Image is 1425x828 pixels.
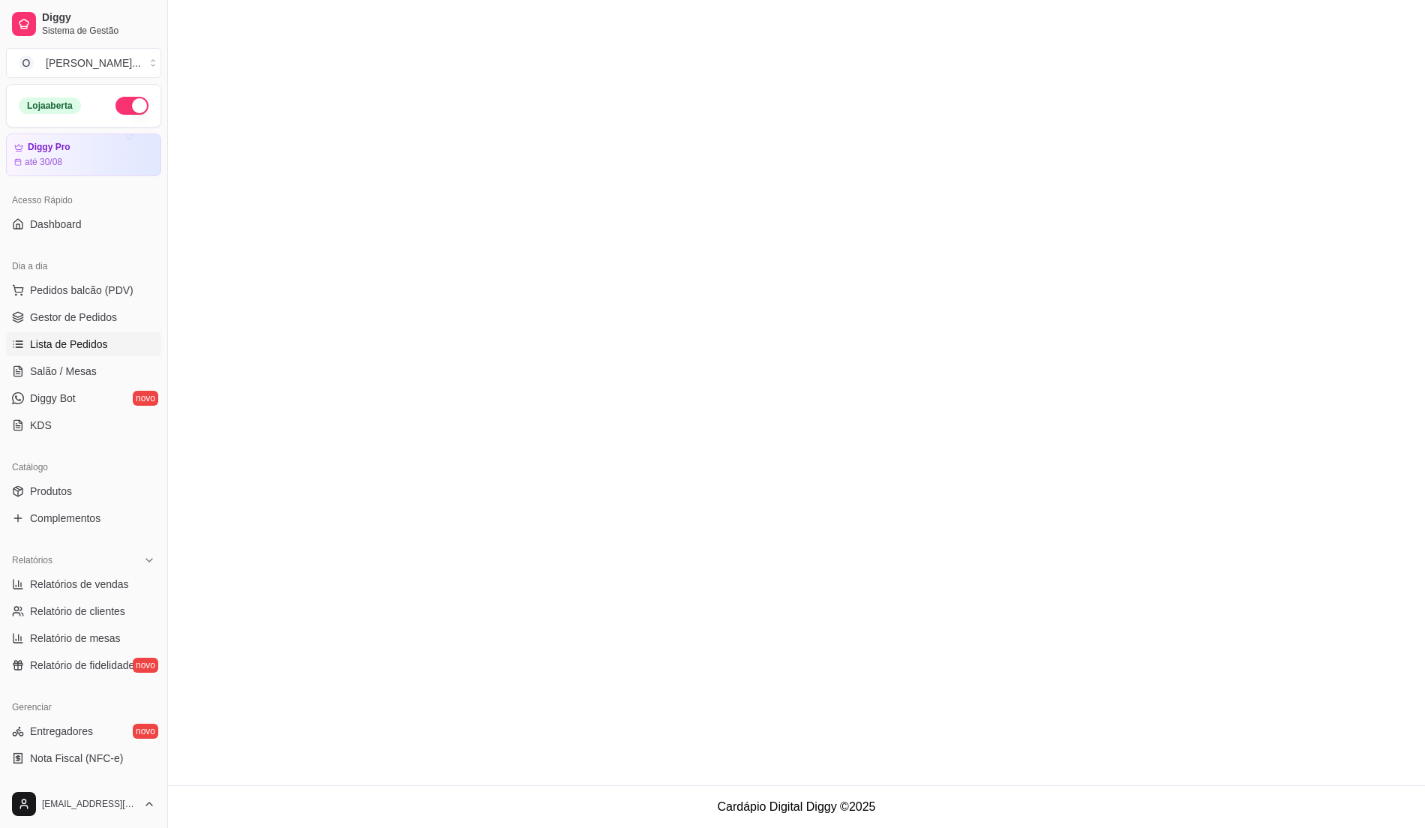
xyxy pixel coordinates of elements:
[30,391,76,406] span: Diggy Bot
[6,626,161,650] a: Relatório de mesas
[30,631,121,646] span: Relatório de mesas
[6,572,161,596] a: Relatórios de vendas
[30,364,97,379] span: Salão / Mesas
[30,337,108,352] span: Lista de Pedidos
[115,97,148,115] button: Alterar Status
[42,25,155,37] span: Sistema de Gestão
[6,719,161,743] a: Entregadoresnovo
[6,6,161,42] a: DiggySistema de Gestão
[28,142,70,153] article: Diggy Pro
[6,359,161,383] a: Salão / Mesas
[30,283,133,298] span: Pedidos balcão (PDV)
[6,653,161,677] a: Relatório de fidelidadenovo
[168,785,1425,828] footer: Cardápio Digital Diggy © 2025
[6,305,161,329] a: Gestor de Pedidos
[6,188,161,212] div: Acesso Rápido
[6,599,161,623] a: Relatório de clientes
[6,786,161,822] button: [EMAIL_ADDRESS][DOMAIN_NAME]
[6,455,161,479] div: Catálogo
[30,724,93,739] span: Entregadores
[6,773,161,797] a: Controle de caixa
[30,658,134,673] span: Relatório de fidelidade
[6,386,161,410] a: Diggy Botnovo
[30,577,129,592] span: Relatórios de vendas
[30,217,82,232] span: Dashboard
[30,604,125,619] span: Relatório de clientes
[19,97,81,114] div: Loja aberta
[30,778,112,793] span: Controle de caixa
[6,48,161,78] button: Select a team
[42,11,155,25] span: Diggy
[6,413,161,437] a: KDS
[46,55,141,70] div: [PERSON_NAME] ...
[6,133,161,176] a: Diggy Proaté 30/08
[30,484,72,499] span: Produtos
[30,310,117,325] span: Gestor de Pedidos
[30,418,52,433] span: KDS
[6,479,161,503] a: Produtos
[30,751,123,766] span: Nota Fiscal (NFC-e)
[6,746,161,770] a: Nota Fiscal (NFC-e)
[6,695,161,719] div: Gerenciar
[6,254,161,278] div: Dia a dia
[12,554,52,566] span: Relatórios
[25,156,62,168] article: até 30/08
[6,506,161,530] a: Complementos
[19,55,34,70] span: O
[42,798,137,810] span: [EMAIL_ADDRESS][DOMAIN_NAME]
[6,212,161,236] a: Dashboard
[6,278,161,302] button: Pedidos balcão (PDV)
[6,332,161,356] a: Lista de Pedidos
[30,511,100,526] span: Complementos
